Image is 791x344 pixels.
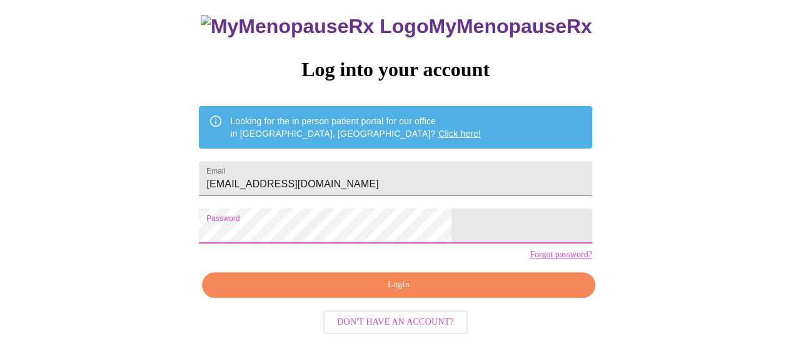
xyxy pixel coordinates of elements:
[230,110,481,145] div: Looking for the in person patient portal for our office in [GEOGRAPHIC_DATA], [GEOGRAPHIC_DATA]?
[201,15,592,38] h3: MyMenopauseRx
[199,58,592,81] h3: Log into your account
[202,272,595,298] button: Login
[201,15,428,38] img: MyMenopauseRx Logo
[530,250,592,260] a: Forgot password?
[323,310,468,335] button: Don't have an account?
[438,129,481,139] a: Click here!
[337,315,454,330] span: Don't have an account?
[320,316,471,327] a: Don't have an account?
[216,277,580,293] span: Login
